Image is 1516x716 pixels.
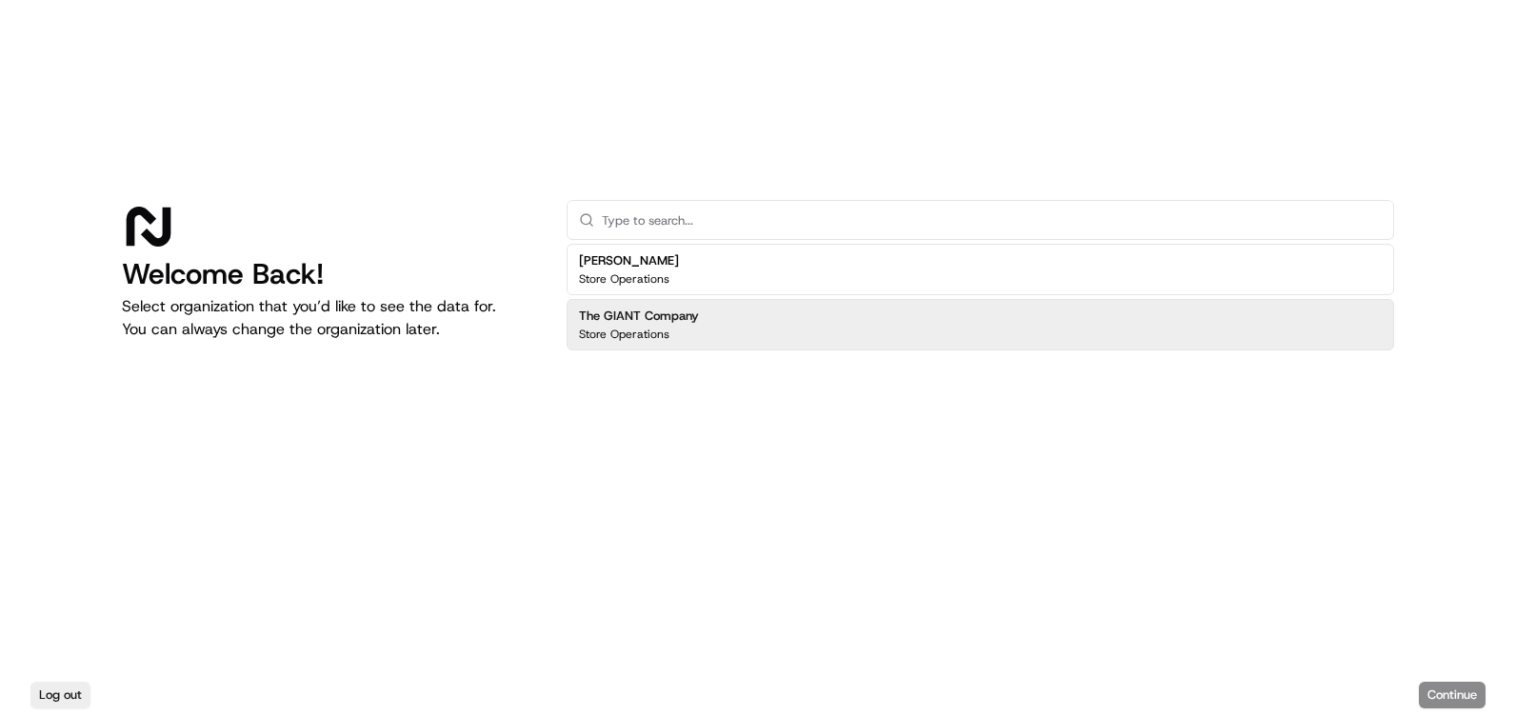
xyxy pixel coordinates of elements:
[579,308,699,325] h2: The GIANT Company
[602,201,1382,239] input: Type to search...
[122,295,536,341] p: Select organization that you’d like to see the data for. You can always change the organization l...
[579,271,669,287] p: Store Operations
[30,682,90,708] button: Log out
[579,252,679,269] h2: [PERSON_NAME]
[579,327,669,342] p: Store Operations
[567,240,1394,354] div: Suggestions
[122,257,536,291] h1: Welcome Back!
